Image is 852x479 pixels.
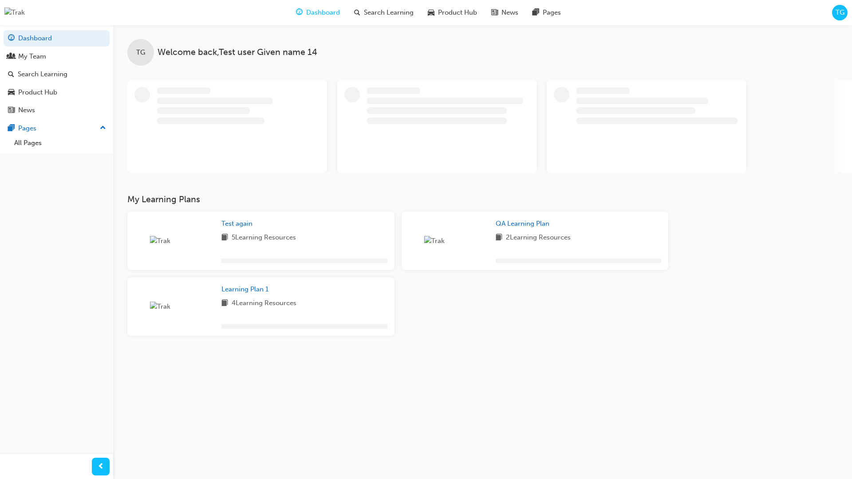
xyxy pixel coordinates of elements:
[4,66,110,82] a: Search Learning
[421,4,484,22] a: car-iconProduct Hub
[836,8,844,18] span: TG
[18,105,35,115] div: News
[221,219,256,229] a: Test again
[4,84,110,101] a: Product Hub
[4,8,25,18] img: Trak
[18,51,46,62] div: My Team
[306,8,340,18] span: Dashboard
[496,219,553,229] a: QA Learning Plan
[8,35,15,43] span: guage-icon
[158,47,317,58] span: Welcome back , Test user Given name 14
[8,71,14,79] span: search-icon
[221,284,272,294] a: Learning Plan 1
[127,194,668,204] h3: My Learning Plans
[424,236,473,246] img: Trak
[11,136,110,150] a: All Pages
[221,232,228,243] span: book-icon
[4,30,110,47] a: Dashboard
[832,5,848,20] button: TG
[8,125,15,133] span: pages-icon
[354,7,360,18] span: search-icon
[150,302,199,312] img: Trak
[232,298,296,309] span: 4 Learning Resources
[4,28,110,120] button: DashboardMy TeamSearch LearningProduct HubNews
[221,285,268,293] span: Learning Plan 1
[491,7,498,18] span: news-icon
[221,220,252,228] span: Test again
[496,220,549,228] span: QA Learning Plan
[289,4,347,22] a: guage-iconDashboard
[4,102,110,118] a: News
[18,123,36,133] div: Pages
[8,53,15,61] span: people-icon
[506,232,571,243] span: 2 Learning Resources
[4,120,110,137] button: Pages
[232,232,296,243] span: 5 Learning Resources
[501,8,518,18] span: News
[484,4,525,22] a: news-iconNews
[18,87,57,98] div: Product Hub
[4,48,110,65] a: My Team
[347,4,421,22] a: search-iconSearch Learning
[8,89,15,97] span: car-icon
[543,8,561,18] span: Pages
[438,8,477,18] span: Product Hub
[364,8,414,18] span: Search Learning
[532,7,539,18] span: pages-icon
[221,298,228,309] span: book-icon
[428,7,434,18] span: car-icon
[100,122,106,134] span: up-icon
[18,69,67,79] div: Search Learning
[136,47,145,58] span: TG
[98,461,104,472] span: prev-icon
[496,232,502,243] span: book-icon
[8,106,15,114] span: news-icon
[525,4,568,22] a: pages-iconPages
[150,236,199,246] img: Trak
[296,7,303,18] span: guage-icon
